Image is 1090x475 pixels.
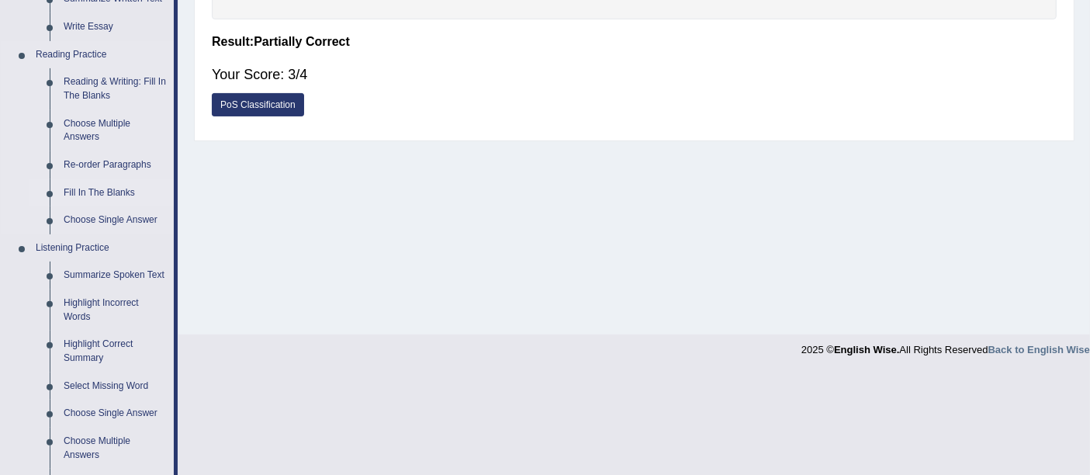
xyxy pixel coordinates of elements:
[29,41,174,69] a: Reading Practice
[988,344,1090,355] a: Back to English Wise
[57,428,174,469] a: Choose Multiple Answers
[57,331,174,372] a: Highlight Correct Summary
[57,290,174,331] a: Highlight Incorrect Words
[57,206,174,234] a: Choose Single Answer
[801,335,1090,357] div: 2025 © All Rights Reserved
[212,93,304,116] a: PoS Classification
[212,56,1057,93] div: Your Score: 3/4
[57,68,174,109] a: Reading & Writing: Fill In The Blanks
[212,35,1057,49] h4: Result:
[57,151,174,179] a: Re-order Paragraphs
[57,110,174,151] a: Choose Multiple Answers
[57,400,174,428] a: Choose Single Answer
[57,179,174,207] a: Fill In The Blanks
[57,262,174,290] a: Summarize Spoken Text
[29,234,174,262] a: Listening Practice
[57,373,174,400] a: Select Missing Word
[834,344,899,355] strong: English Wise.
[57,13,174,41] a: Write Essay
